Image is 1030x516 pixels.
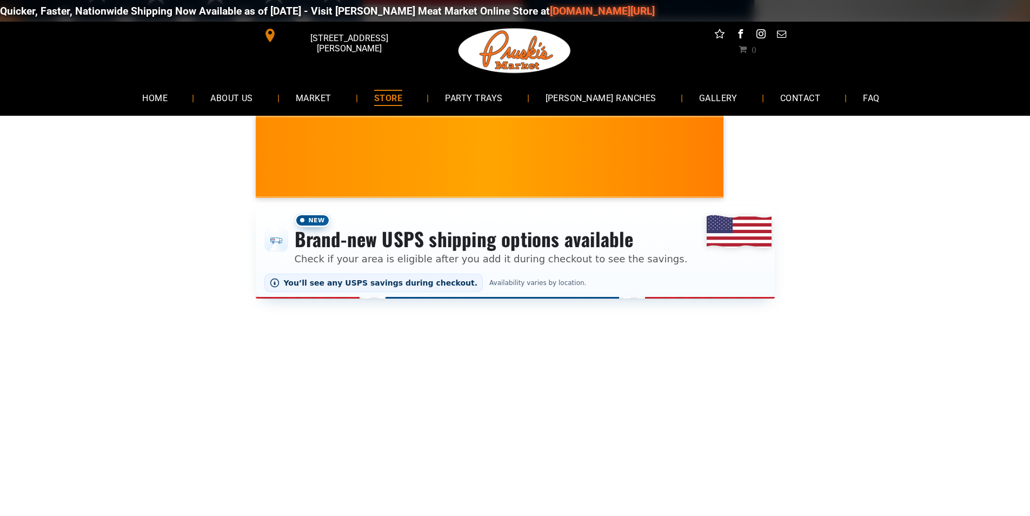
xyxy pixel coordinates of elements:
[752,45,756,54] span: 0
[256,207,775,299] div: Shipping options announcement
[280,83,348,112] a: MARKET
[487,279,588,287] span: Availability varies by location.
[847,83,895,112] a: FAQ
[295,252,688,266] p: Check if your area is eligible after you add it during checkout to see the savings.
[295,214,330,227] span: New
[541,5,646,17] a: [DOMAIN_NAME][URL]
[256,27,421,44] a: [STREET_ADDRESS][PERSON_NAME]
[774,27,788,44] a: email
[358,83,418,112] a: STORE
[126,83,184,112] a: HOME
[764,83,836,112] a: CONTACT
[529,83,673,112] a: [PERSON_NAME] RANCHES
[194,83,269,112] a: ABOUT US
[456,22,573,80] img: Pruski-s+Market+HQ+Logo2-1920w.png
[683,83,754,112] a: GALLERY
[733,27,747,44] a: facebook
[429,83,519,112] a: PARTY TRAYS
[279,28,418,59] span: [STREET_ADDRESS][PERSON_NAME]
[713,27,727,44] a: Social network
[754,27,768,44] a: instagram
[712,164,924,182] span: [PERSON_NAME] MARKET
[295,227,688,251] h3: Brand-new USPS shipping options available
[284,279,478,287] span: You’ll see any USPS savings during checkout.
